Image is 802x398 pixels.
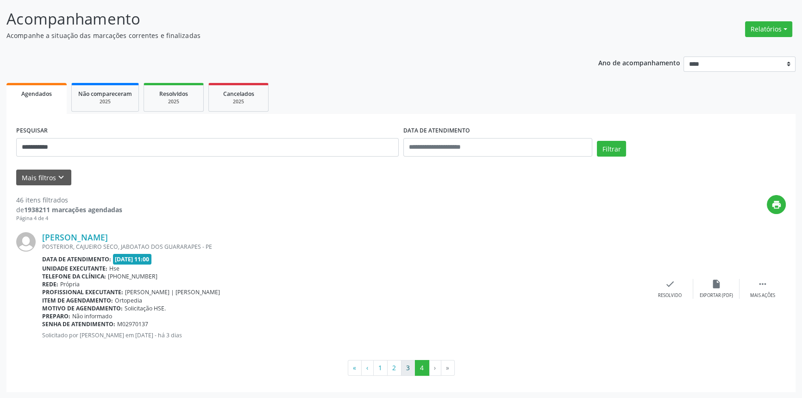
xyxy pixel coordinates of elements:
i: keyboard_arrow_down [56,172,66,183]
div: 2025 [215,98,262,105]
button: Go to previous page [361,360,374,376]
button: Go to page 2 [387,360,401,376]
a: [PERSON_NAME] [42,232,108,242]
button: Go to first page [348,360,362,376]
b: Item de agendamento: [42,297,113,304]
p: Acompanhamento [6,7,559,31]
button: Relatórios [745,21,792,37]
label: DATA DE ATENDIMENTO [403,124,470,138]
div: 46 itens filtrados [16,195,122,205]
span: [PHONE_NUMBER] [108,272,157,280]
span: M02970137 [117,320,148,328]
button: Mais filtroskeyboard_arrow_down [16,170,71,186]
p: Solicitado por [PERSON_NAME] em [DATE] - há 3 dias [42,331,647,339]
strong: 1938211 marcações agendadas [24,205,122,214]
b: Motivo de agendamento: [42,304,123,312]
span: [DATE] 11:00 [113,254,152,265]
div: Resolvido [658,292,682,299]
button: Filtrar [597,141,626,157]
img: img [16,232,36,252]
p: Ano de acompanhamento [598,57,680,68]
i: insert_drive_file [711,279,721,289]
span: Agendados [21,90,52,98]
b: Preparo: [42,312,70,320]
span: Própria [60,280,80,288]
b: Senha de atendimento: [42,320,115,328]
button: Go to page 1 [373,360,388,376]
b: Profissional executante: [42,288,123,296]
div: POSTERIOR, CAJUEIRO SECO, JABOATAO DOS GUARARAPES - PE [42,243,647,251]
button: Go to page 4 [415,360,429,376]
label: PESQUISAR [16,124,48,138]
div: de [16,205,122,215]
button: print [767,195,786,214]
span: Resolvidos [159,90,188,98]
div: Exportar (PDF) [700,292,733,299]
div: Mais ações [750,292,775,299]
span: Ortopedia [115,297,142,304]
div: Página 4 de 4 [16,215,122,222]
span: Solicitação HSE. [125,304,166,312]
div: 2025 [150,98,197,105]
span: Hse [109,265,119,272]
span: [PERSON_NAME] | [PERSON_NAME] [125,288,220,296]
b: Rede: [42,280,58,288]
b: Unidade executante: [42,265,107,272]
i:  [758,279,768,289]
i: print [771,200,782,210]
b: Telefone da clínica: [42,272,106,280]
ul: Pagination [16,360,786,376]
span: Não informado [72,312,112,320]
div: 2025 [78,98,132,105]
i: check [665,279,675,289]
button: Go to page 3 [401,360,415,376]
span: Cancelados [223,90,254,98]
p: Acompanhe a situação das marcações correntes e finalizadas [6,31,559,40]
b: Data de atendimento: [42,255,111,263]
span: Não compareceram [78,90,132,98]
